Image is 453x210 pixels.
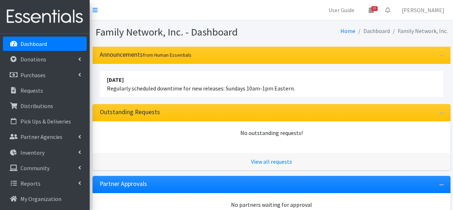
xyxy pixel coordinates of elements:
div: No outstanding requests! [100,129,443,137]
p: Partner Agencies [20,133,62,140]
a: Home [340,27,355,34]
a: Inventory [3,145,87,160]
h1: Family Network, Inc. - Dashboard [95,26,269,38]
a: Purchases [3,68,87,82]
a: View all requests [251,158,292,165]
a: Donations [3,52,87,66]
p: Donations [20,56,46,63]
h3: Partner Approvals [100,180,147,188]
h3: Announcements [100,51,192,59]
div: No partners waiting for approval [100,200,443,209]
span: 18 [371,6,378,11]
a: Reports [3,176,87,191]
a: Requests [3,83,87,98]
a: Pick Ups & Deliveries [3,114,87,129]
p: Dashboard [20,40,47,47]
a: Dashboard [3,37,87,51]
li: Dashboard [355,26,390,36]
a: 18 [363,3,379,17]
a: [PERSON_NAME] [396,3,450,17]
p: Requests [20,87,43,94]
strong: [DATE] [107,76,124,83]
a: Distributions [3,99,87,113]
li: Regularly scheduled downtime for new releases: Sundays 10am-1pm Eastern. [100,71,443,97]
li: Family Network, Inc. [390,26,448,36]
a: Partner Agencies [3,130,87,144]
h3: Outstanding Requests [100,108,160,116]
p: Purchases [20,71,46,79]
small: from Human Essentials [143,52,192,58]
p: Community [20,164,49,172]
img: HumanEssentials [3,5,87,29]
p: Pick Ups & Deliveries [20,118,71,125]
p: My Organization [20,195,61,202]
p: Distributions [20,102,53,109]
p: Inventory [20,149,44,156]
p: Reports [20,180,41,187]
a: Community [3,161,87,175]
a: My Organization [3,192,87,206]
a: User Guide [323,3,360,17]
